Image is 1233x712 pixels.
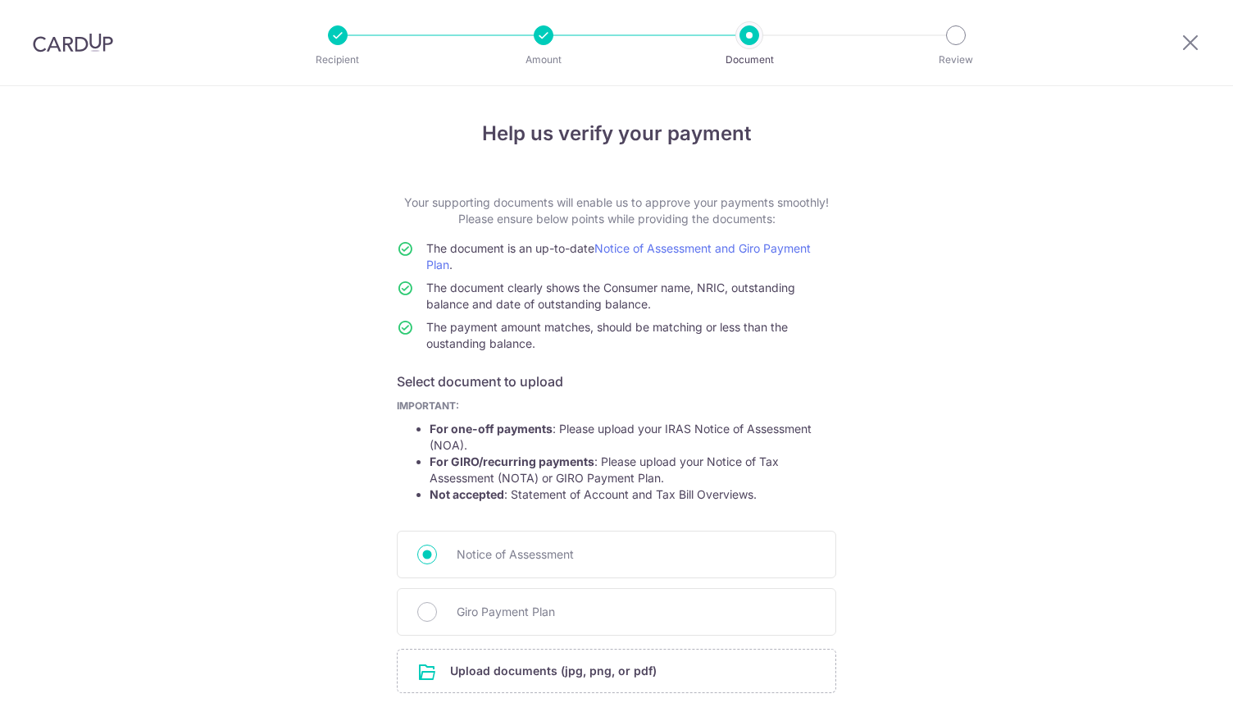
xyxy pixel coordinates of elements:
li: : Statement of Account and Tax Bill Overviews. [430,486,836,503]
h6: Select document to upload [397,372,836,391]
iframe: Opens a widget where you can find more information [1128,663,1217,704]
p: Recipient [277,52,398,68]
li: : Please upload your IRAS Notice of Assessment (NOA). [430,421,836,454]
span: Giro Payment Plan [457,602,816,622]
img: CardUp [33,33,113,52]
span: The document clearly shows the Consumer name, NRIC, outstanding balance and date of outstanding b... [426,281,795,311]
span: The document is an up-to-date . [426,241,811,272]
b: IMPORTANT: [397,399,459,412]
span: The payment amount matches, should be matching or less than the oustanding balance. [426,320,788,350]
p: Review [895,52,1017,68]
h4: Help us verify your payment [397,119,836,148]
p: Document [689,52,810,68]
div: Upload documents (jpg, png, or pdf) [397,649,836,693]
span: Notice of Assessment [457,545,816,564]
strong: For GIRO/recurring payments [430,454,594,468]
a: Notice of Assessment and Giro Payment Plan [426,241,811,272]
li: : Please upload your Notice of Tax Assessment (NOTA) or GIRO Payment Plan. [430,454,836,486]
strong: For one-off payments [430,422,553,436]
strong: Not accepted [430,487,504,501]
p: Your supporting documents will enable us to approve your payments smoothly! Please ensure below p... [397,194,836,227]
p: Amount [483,52,604,68]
